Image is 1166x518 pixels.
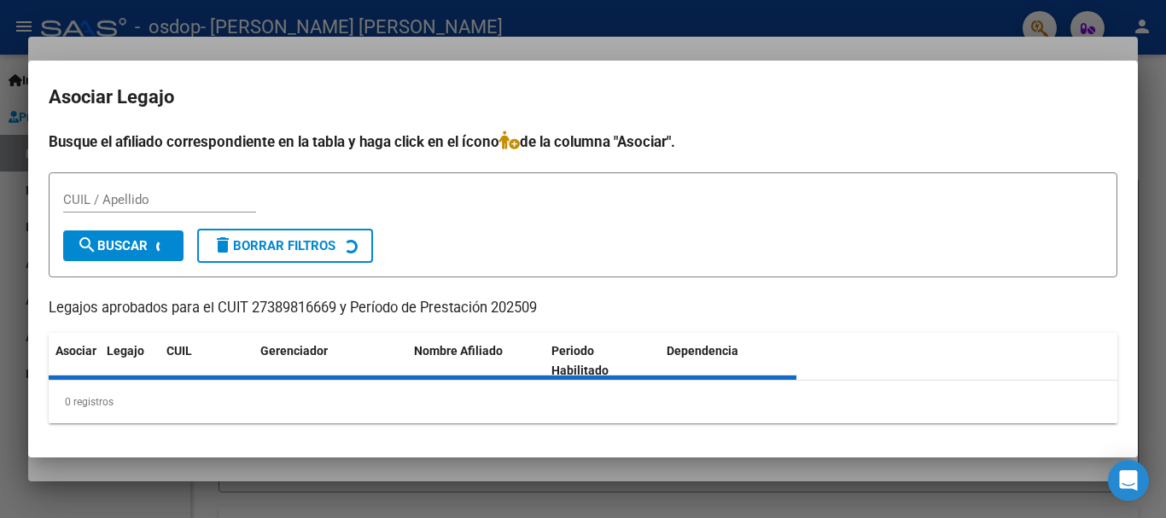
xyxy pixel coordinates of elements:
div: 0 registros [49,381,1117,423]
span: Gerenciador [260,344,328,358]
datatable-header-cell: Asociar [49,333,100,389]
span: Dependencia [667,344,738,358]
button: Buscar [63,230,184,261]
datatable-header-cell: Nombre Afiliado [407,333,545,389]
mat-icon: search [77,235,97,255]
datatable-header-cell: CUIL [160,333,254,389]
button: Borrar Filtros [197,229,373,263]
h2: Asociar Legajo [49,81,1117,113]
datatable-header-cell: Gerenciador [254,333,407,389]
datatable-header-cell: Dependencia [660,333,797,389]
span: CUIL [166,344,192,358]
p: Legajos aprobados para el CUIT 27389816669 y Período de Prestación 202509 [49,298,1117,319]
span: Buscar [77,238,148,253]
h4: Busque el afiliado correspondiente en la tabla y haga click en el ícono de la columna "Asociar". [49,131,1117,153]
span: Periodo Habilitado [551,344,609,377]
span: Legajo [107,344,144,358]
span: Asociar [55,344,96,358]
mat-icon: delete [213,235,233,255]
span: Borrar Filtros [213,238,335,253]
datatable-header-cell: Legajo [100,333,160,389]
span: Nombre Afiliado [414,344,503,358]
div: Open Intercom Messenger [1108,460,1149,501]
datatable-header-cell: Periodo Habilitado [545,333,660,389]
